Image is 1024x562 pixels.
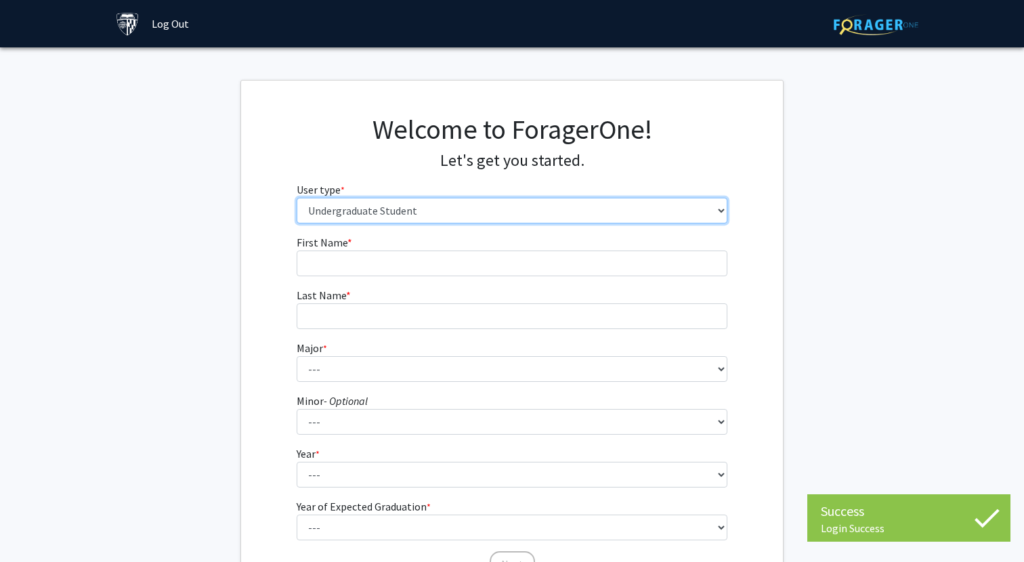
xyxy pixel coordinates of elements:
[297,151,728,171] h4: Let's get you started.
[821,521,997,535] div: Login Success
[324,394,368,408] i: - Optional
[116,12,140,36] img: Johns Hopkins University Logo
[834,14,918,35] img: ForagerOne Logo
[297,236,347,249] span: First Name
[297,393,368,409] label: Minor
[821,501,997,521] div: Success
[297,113,728,146] h1: Welcome to ForagerOne!
[10,501,58,552] iframe: Chat
[297,288,346,302] span: Last Name
[297,446,320,462] label: Year
[297,340,327,356] label: Major
[297,181,345,198] label: User type
[297,498,431,515] label: Year of Expected Graduation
